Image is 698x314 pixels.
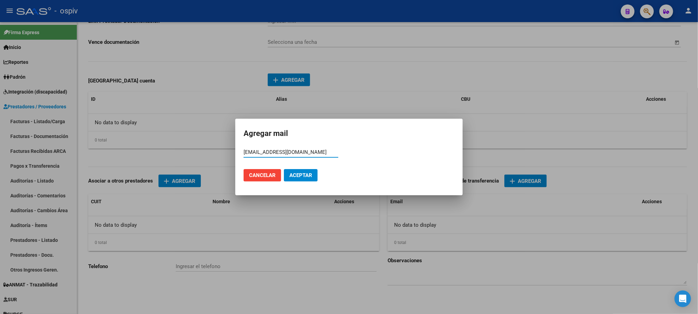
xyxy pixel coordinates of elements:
[249,172,276,178] span: Cancelar
[289,172,312,178] span: Aceptar
[284,169,318,181] button: Aceptar
[244,169,281,181] button: Cancelar
[244,127,454,140] h2: Agregar mail
[675,291,691,307] div: Open Intercom Messenger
